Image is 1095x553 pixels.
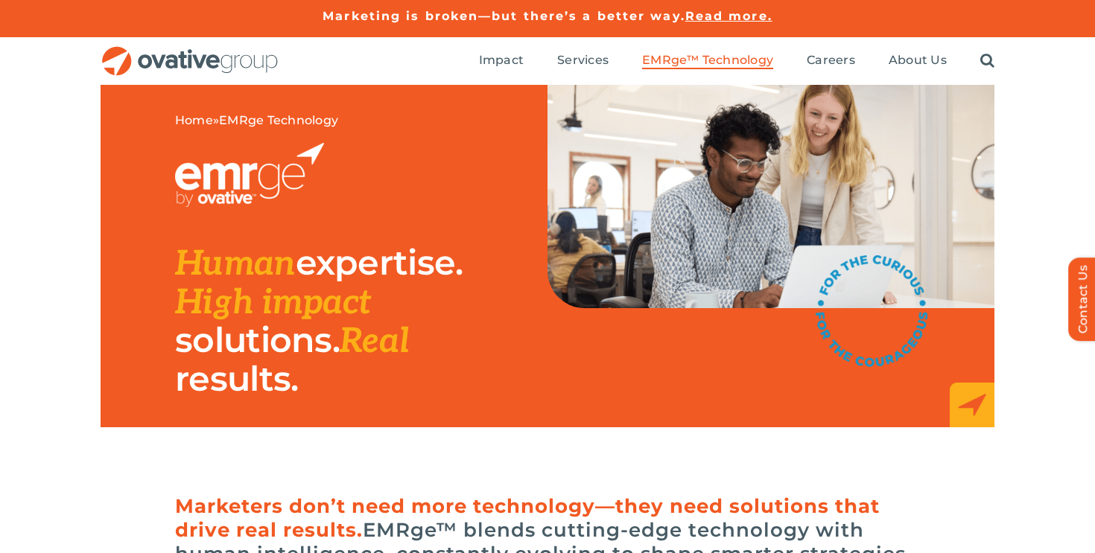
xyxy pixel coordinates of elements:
a: OG_Full_horizontal_RGB [101,45,279,59]
nav: Menu [479,37,994,85]
span: EMRge Technology [219,113,338,127]
a: Impact [479,53,524,69]
span: High impact [175,282,371,324]
span: expertise. [296,241,463,284]
span: Impact [479,53,524,68]
span: solutions. [175,319,340,361]
span: » [175,113,338,128]
span: About Us [889,53,947,68]
span: Human [175,243,296,285]
a: Marketing is broken—but there’s a better way. [323,9,685,23]
a: Services [557,53,609,69]
a: About Us [889,53,947,69]
a: Home [175,113,213,127]
a: Read more. [685,9,772,23]
a: Search [980,53,994,69]
span: results. [175,357,298,400]
span: EMRge™ Technology [642,53,773,68]
span: Marketers don’t need more technology—they need solutions that drive real results. [175,494,880,542]
img: EMRge Landing Page Header Image [547,85,994,308]
a: Careers [807,53,855,69]
span: Services [557,53,609,68]
img: EMRge_HomePage_Elements_Arrow Box [950,383,994,427]
span: Careers [807,53,855,68]
span: Real [340,321,409,362]
img: EMRGE_RGB_wht [175,143,324,207]
a: EMRge™ Technology [642,53,773,69]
